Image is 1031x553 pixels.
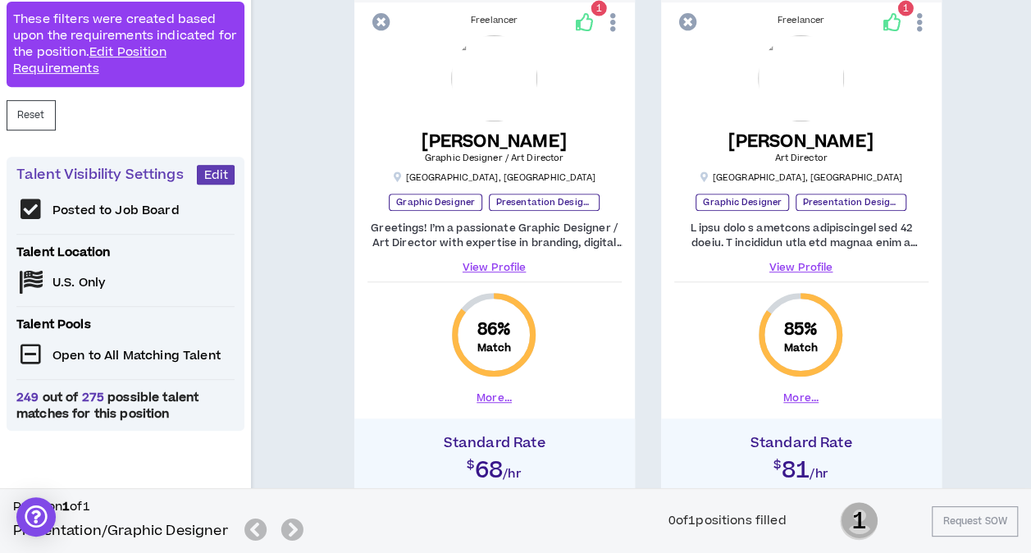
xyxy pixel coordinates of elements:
h2: $81 [669,451,933,481]
h4: Standard Rate [669,435,933,451]
div: Open Intercom Messenger [16,497,56,537]
div: Freelancer [367,14,622,27]
p: Posted to Job Board [52,203,180,219]
p: Graphic Designer [389,194,482,211]
small: Match [477,341,512,354]
h5: [PERSON_NAME] [422,131,567,152]
sup: 1 [898,1,914,16]
span: Art Director [774,152,827,164]
p: Talent Visibility Settings [16,165,197,185]
p: Presentation Designer [489,194,600,211]
span: /hr [810,464,828,482]
small: Match [784,341,819,354]
h2: $68 [363,451,627,481]
p: L ipsu dolo s ametcons adipiscingel sed 42 doeiu. T incididun utla etd magnaa enim a minimveniamq... [674,221,928,250]
p: Graphic Designer [696,194,789,211]
p: [GEOGRAPHIC_DATA] , [GEOGRAPHIC_DATA] [700,171,903,184]
span: 1 [840,500,878,542]
span: Edit [203,167,228,183]
button: Edit [197,165,235,185]
h5: [PERSON_NAME] [728,131,874,152]
span: /hr [503,464,522,482]
span: out of possible talent matches for this position [16,390,235,423]
span: 1 [596,2,602,16]
img: F9aAjvIXmvnFfD3noh6ZGmTT34YufcThgpQ5P7jG.png [451,35,537,121]
sup: 1 [591,1,607,16]
p: [GEOGRAPHIC_DATA] , [GEOGRAPHIC_DATA] [393,171,596,184]
b: 1 [62,498,70,515]
span: 86 % [477,318,511,341]
a: Edit Position Requirements [13,43,167,77]
div: Freelancer [674,14,928,27]
button: More... [477,391,512,405]
h4: Standard Rate [363,435,627,451]
button: Reset [7,100,56,130]
h6: Position of 1 [13,499,310,515]
div: These filters were created based upon the requirements indicated for the position. [7,2,244,87]
button: Request SOW [932,506,1017,537]
a: View Profile [367,260,622,275]
div: 0 of 1 positions filled [668,512,787,530]
button: More... [783,391,819,405]
h5: Presentation/Graphic Designer [13,521,228,541]
img: 3qBvRXgdte43P6BAousDyeh79zkOMFJIb6O6CJzv.png [758,35,844,121]
span: Graphic Designer / Art Director [425,152,563,164]
span: 275 [78,389,107,406]
p: Greetings! I’m a passionate Graphic Designer / Art Director with expertise in branding, digital d... [367,221,622,250]
a: View Profile [674,260,928,275]
span: 1 [903,2,909,16]
p: Presentation Designer [796,194,906,211]
span: 249 [16,389,43,406]
span: 85 % [784,318,818,341]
